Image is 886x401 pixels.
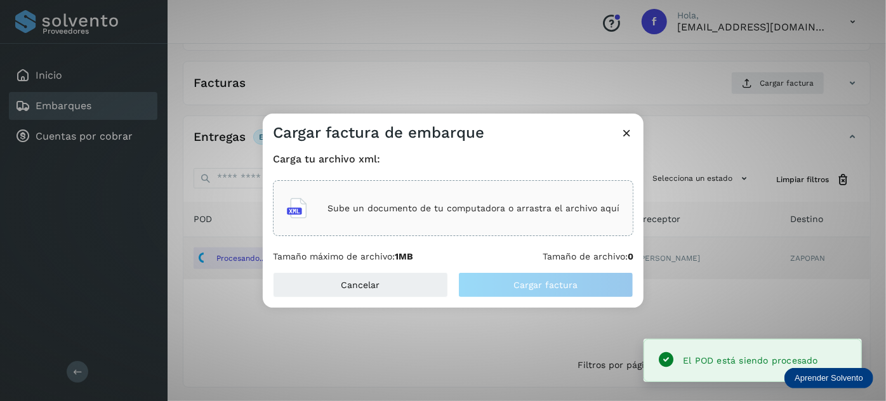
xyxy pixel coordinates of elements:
[795,373,863,383] p: Aprender Solvento
[784,368,873,388] div: Aprender Solvento
[273,153,633,165] h4: Carga tu archivo xml:
[543,251,633,262] p: Tamaño de archivo:
[514,280,578,289] span: Cargar factura
[273,272,448,298] button: Cancelar
[273,124,484,142] h3: Cargar factura de embarque
[683,355,818,365] span: El POD está siendo procesado
[395,251,413,261] b: 1MB
[327,203,619,214] p: Sube un documento de tu computadora o arrastra el archivo aquí
[341,280,380,289] span: Cancelar
[458,272,633,298] button: Cargar factura
[628,251,633,261] b: 0
[273,251,413,262] p: Tamaño máximo de archivo:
